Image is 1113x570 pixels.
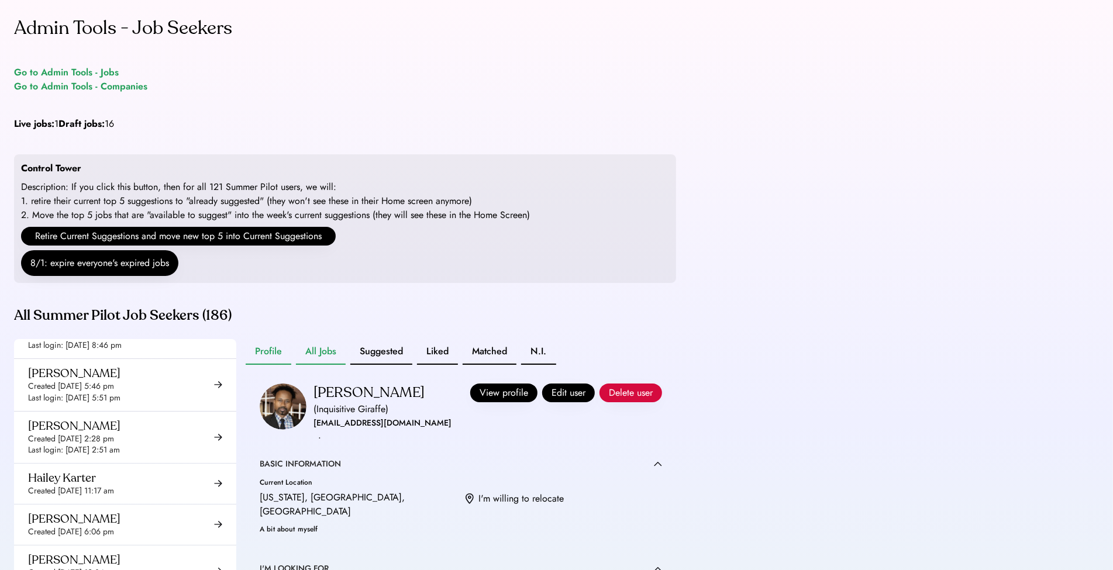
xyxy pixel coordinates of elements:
[214,520,222,528] img: arrow-right-black.svg
[463,339,516,365] button: Matched
[21,227,336,246] button: Retire Current Suggestions and move new top 5 into Current Suggestions
[350,339,412,365] button: Suggested
[313,402,388,416] div: (Inquisitive Giraffe)
[470,384,537,402] button: View profile
[260,479,456,486] div: Current Location
[14,117,114,131] div: 1 16
[28,526,114,538] div: Created [DATE] 6:06 pm
[14,65,119,80] a: Go to Admin Tools - Jobs
[466,493,474,505] img: location.svg
[478,492,564,506] div: I'm willing to relocate
[28,552,120,567] div: [PERSON_NAME]
[214,433,222,441] img: arrow-right-black.svg
[21,250,178,276] button: 8/1: expire everyone's expired jobs
[28,419,120,433] div: [PERSON_NAME]
[214,479,222,488] img: arrow-right-black.svg
[260,458,341,470] div: BASIC INFORMATION
[260,384,306,430] img: https%3A%2F%2F9c4076a67d41be3ea2c0407e1814dbd4.cdn.bubble.io%2Ff1751406311359x183021521167019420%...
[313,384,425,402] div: [PERSON_NAME]
[260,526,662,533] div: A bit about myself
[296,339,346,365] button: All Jobs
[214,381,222,389] img: arrow-right-black.svg
[28,485,114,497] div: Created [DATE] 11:17 am
[58,117,105,130] strong: Draft jobs:
[417,339,458,365] button: Liked
[246,339,291,365] button: Profile
[28,471,96,485] div: Hailey Karter
[21,180,530,222] div: Description: If you click this button, then for all 121 Summer Pilot users, we will: 1. retire th...
[14,306,676,325] div: All Summer Pilot Job Seekers (186)
[14,117,54,130] strong: Live jobs:
[260,490,456,519] div: [US_STATE], [GEOGRAPHIC_DATA], [GEOGRAPHIC_DATA]
[28,433,114,445] div: Created [DATE] 2:28 pm
[28,512,120,526] div: [PERSON_NAME]
[28,366,120,381] div: [PERSON_NAME]
[654,461,662,467] img: caret-up.svg
[28,392,120,404] div: Last login: [DATE] 5:51 pm
[599,384,662,402] button: Delete user
[14,14,232,42] div: Admin Tools - Job Seekers
[14,80,147,94] a: Go to Admin Tools - Companies
[521,339,556,365] button: N.I.
[21,161,81,175] div: Control Tower
[28,340,122,351] div: Last login: [DATE] 8:46 pm
[542,384,595,402] button: Edit user
[318,430,321,444] div: ·
[28,381,114,392] div: Created [DATE] 5:46 pm
[313,416,452,430] div: [EMAIL_ADDRESS][DOMAIN_NAME]
[28,444,120,456] div: Last login: [DATE] 2:51 am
